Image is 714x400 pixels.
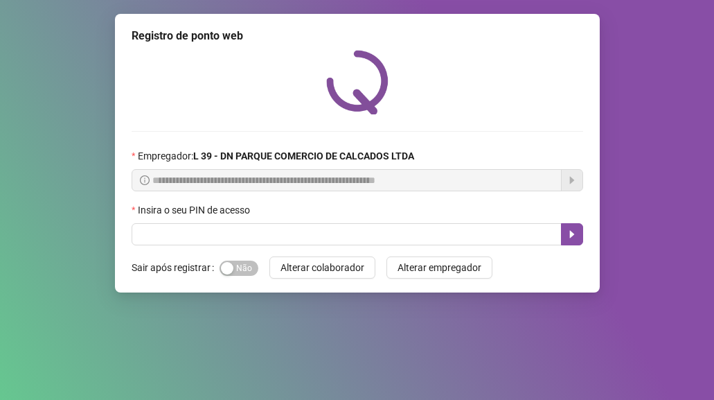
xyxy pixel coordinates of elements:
span: Alterar colaborador [280,260,364,275]
span: Empregador : [138,148,414,164]
strong: L 39 - DN PARQUE COMERCIO DE CALCADOS LTDA [193,150,414,162]
div: Registro de ponto web [132,28,583,44]
span: caret-right [566,229,578,240]
span: Alterar empregador [398,260,481,275]
label: Insira o seu PIN de acesso [132,202,259,218]
label: Sair após registrar [132,256,220,279]
button: Alterar empregador [386,256,492,279]
img: QRPoint [326,50,389,114]
span: info-circle [140,175,150,185]
button: Alterar colaborador [269,256,375,279]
